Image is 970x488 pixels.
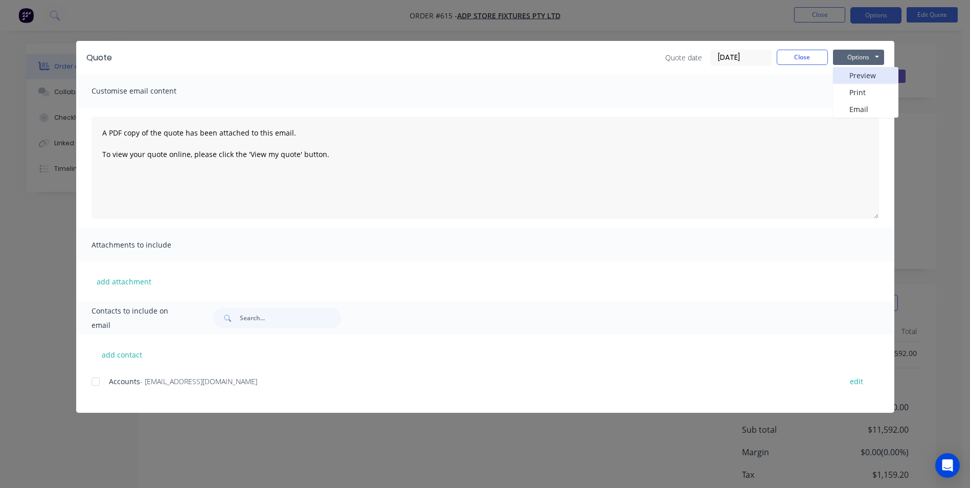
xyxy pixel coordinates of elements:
[92,238,204,252] span: Attachments to include
[92,347,153,362] button: add contact
[665,52,702,63] span: Quote date
[833,101,898,118] button: Email
[86,52,112,64] div: Quote
[140,376,257,386] span: - [EMAIL_ADDRESS][DOMAIN_NAME]
[92,274,156,289] button: add attachment
[935,453,960,478] div: Open Intercom Messenger
[833,50,884,65] button: Options
[92,117,879,219] textarea: A PDF copy of the quote has been attached to this email. To view your quote online, please click ...
[92,84,204,98] span: Customise email content
[833,84,898,101] button: Print
[777,50,828,65] button: Close
[844,374,869,388] button: edit
[109,376,140,386] span: Accounts
[833,67,898,84] button: Preview
[92,304,188,332] span: Contacts to include on email
[240,308,341,328] input: Search...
